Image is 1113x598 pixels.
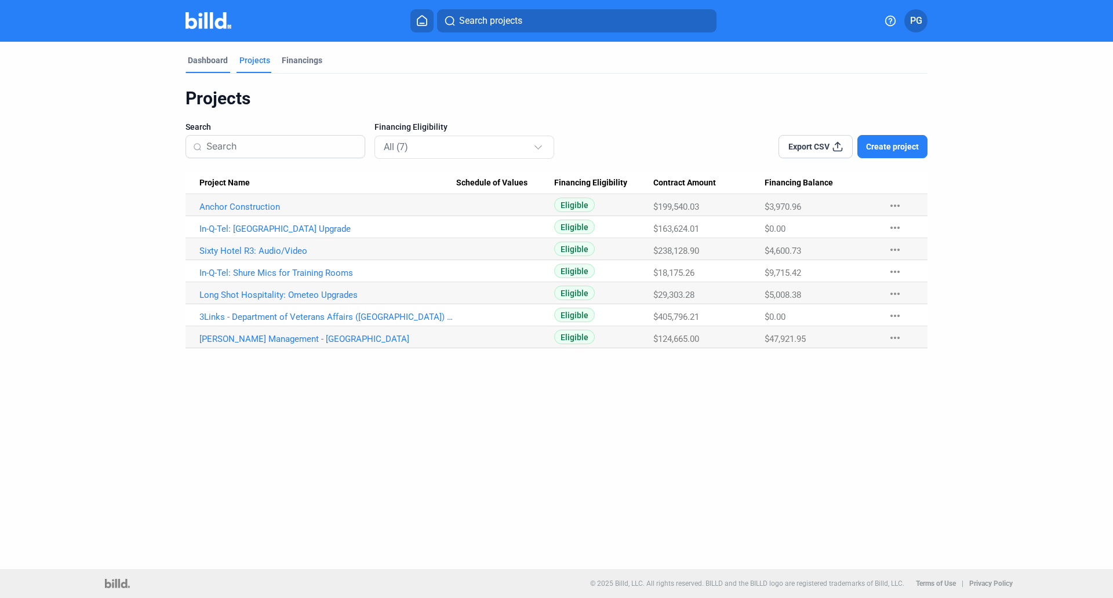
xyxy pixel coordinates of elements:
[199,290,456,300] a: Long Shot Hospitality: Ometeo Upgrades
[456,178,554,188] div: Schedule of Values
[653,268,694,278] span: $18,175.26
[888,331,902,345] mat-icon: more_horiz
[188,54,228,66] div: Dashboard
[554,242,595,256] span: Eligible
[554,264,595,278] span: Eligible
[185,12,231,29] img: Billd Company Logo
[199,246,456,256] a: Sixty Hotel R3: Audio/Video
[185,121,211,133] span: Search
[779,135,853,158] button: Export CSV
[199,178,250,188] span: Project Name
[554,198,595,212] span: Eligible
[199,178,456,188] div: Project Name
[554,178,653,188] div: Financing Eligibility
[910,14,922,28] span: PG
[653,334,699,344] span: $124,665.00
[653,202,699,212] span: $199,540.03
[554,330,595,344] span: Eligible
[282,54,322,66] div: Financings
[765,268,801,278] span: $9,715.42
[765,334,806,344] span: $47,921.95
[653,246,699,256] span: $238,128.90
[185,87,927,110] div: Projects
[765,178,876,188] div: Financing Balance
[653,178,765,188] div: Contract Amount
[653,178,716,188] span: Contract Amount
[437,9,716,32] button: Search projects
[105,579,130,588] img: logo
[888,309,902,323] mat-icon: more_horiz
[653,290,694,300] span: $29,303.28
[888,221,902,235] mat-icon: more_horiz
[199,334,456,344] a: [PERSON_NAME] Management - [GEOGRAPHIC_DATA]
[554,308,595,322] span: Eligible
[765,246,801,256] span: $4,600.73
[888,199,902,213] mat-icon: more_horiz
[765,290,801,300] span: $5,008.38
[888,265,902,279] mat-icon: more_horiz
[765,312,785,322] span: $0.00
[374,121,448,133] span: Financing Eligibility
[384,141,408,152] mat-select-trigger: All (7)
[554,220,595,234] span: Eligible
[199,312,456,322] a: 3Links - Department of Veterans Affairs ([GEOGRAPHIC_DATA]) Media Services Division (MSD)
[888,287,902,301] mat-icon: more_horiz
[904,9,927,32] button: PG
[459,14,522,28] span: Search projects
[206,134,358,159] input: Search
[554,286,595,300] span: Eligible
[199,268,456,278] a: In-Q-Tel: Shure Mics for Training Rooms
[788,141,830,152] span: Export CSV
[765,178,833,188] span: Financing Balance
[765,202,801,212] span: $3,970.96
[962,579,963,588] p: |
[239,54,270,66] div: Projects
[199,202,456,212] a: Anchor Construction
[199,224,456,234] a: In-Q-Tel: [GEOGRAPHIC_DATA] Upgrade
[916,579,956,588] b: Terms of Use
[969,579,1013,588] b: Privacy Policy
[456,178,528,188] span: Schedule of Values
[888,243,902,257] mat-icon: more_horiz
[765,224,785,234] span: $0.00
[653,224,699,234] span: $163,624.01
[866,141,919,152] span: Create project
[653,312,699,322] span: $405,796.21
[857,135,927,158] button: Create project
[590,579,904,588] p: © 2025 Billd, LLC. All rights reserved. BILLD and the BILLD logo are registered trademarks of Bil...
[554,178,627,188] span: Financing Eligibility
